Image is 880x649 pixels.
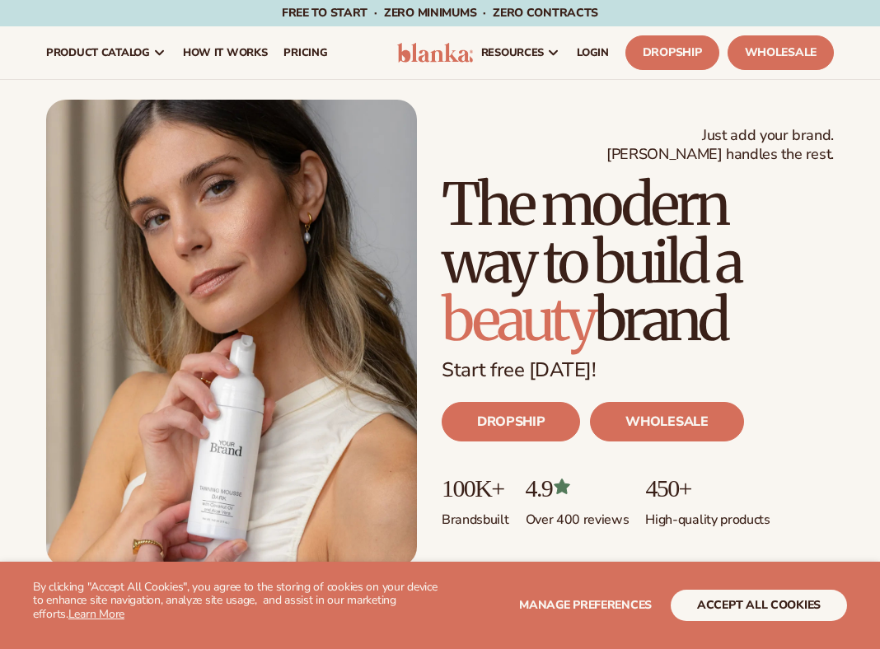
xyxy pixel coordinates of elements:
p: 4.9 [526,474,630,502]
button: accept all cookies [671,590,847,621]
img: logo [397,43,473,62]
h1: The modern way to build a brand [442,175,834,348]
a: Dropship [625,35,719,70]
a: product catalog [38,26,175,79]
span: Just add your brand. [PERSON_NAME] handles the rest. [606,126,834,165]
p: 450+ [645,474,770,502]
p: High-quality products [645,502,770,529]
span: pricing [283,46,327,59]
img: Blanka hero private label beauty Female holding tanning mousse [46,100,417,567]
span: product catalog [46,46,150,59]
a: resources [473,26,569,79]
a: How It Works [175,26,276,79]
a: Learn More [68,606,124,622]
a: LOGIN [569,26,617,79]
a: Wholesale [728,35,834,70]
span: Free to start · ZERO minimums · ZERO contracts [282,5,598,21]
span: How It Works [183,46,268,59]
span: LOGIN [577,46,609,59]
p: Start free [DATE]! [442,358,834,382]
p: 100K+ [442,474,509,502]
p: By clicking "Accept All Cookies", you agree to the storing of cookies on your device to enhance s... [33,581,440,622]
span: resources [481,46,544,59]
span: beauty [442,283,594,356]
button: Manage preferences [519,590,652,621]
p: Brands built [442,502,509,529]
span: Manage preferences [519,597,652,613]
p: Over 400 reviews [526,502,630,529]
a: pricing [275,26,335,79]
a: DROPSHIP [442,402,580,441]
a: WHOLESALE [590,402,743,441]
